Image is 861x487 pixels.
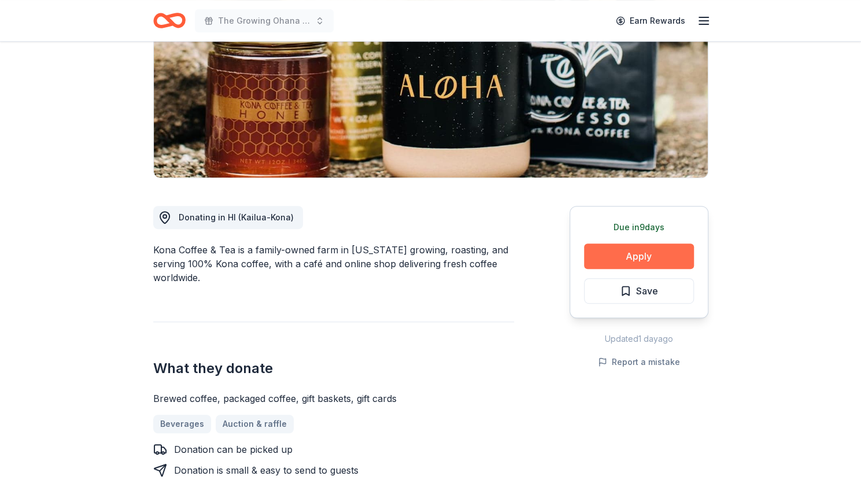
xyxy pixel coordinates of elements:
button: Apply [584,244,694,269]
div: Donation is small & easy to send to guests [174,463,359,477]
span: The Growing Ohana Fundraiser Gala [218,14,311,28]
a: Earn Rewards [609,10,692,31]
h2: What they donate [153,359,514,378]
a: Auction & raffle [216,415,294,433]
span: Save [636,283,658,298]
div: Kona Coffee & Tea is a family-owned farm in [US_STATE] growing, roasting, and serving 100% Kona c... [153,243,514,285]
div: Due in 9 days [584,220,694,234]
div: Brewed coffee, packaged coffee, gift baskets, gift cards [153,392,514,405]
a: Beverages [153,415,211,433]
button: Report a mistake [598,355,680,369]
div: Updated 1 day ago [570,332,708,346]
a: Home [153,7,186,34]
span: Donating in HI (Kailua-Kona) [179,212,294,222]
div: Donation can be picked up [174,442,293,456]
button: Save [584,278,694,304]
button: The Growing Ohana Fundraiser Gala [195,9,334,32]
